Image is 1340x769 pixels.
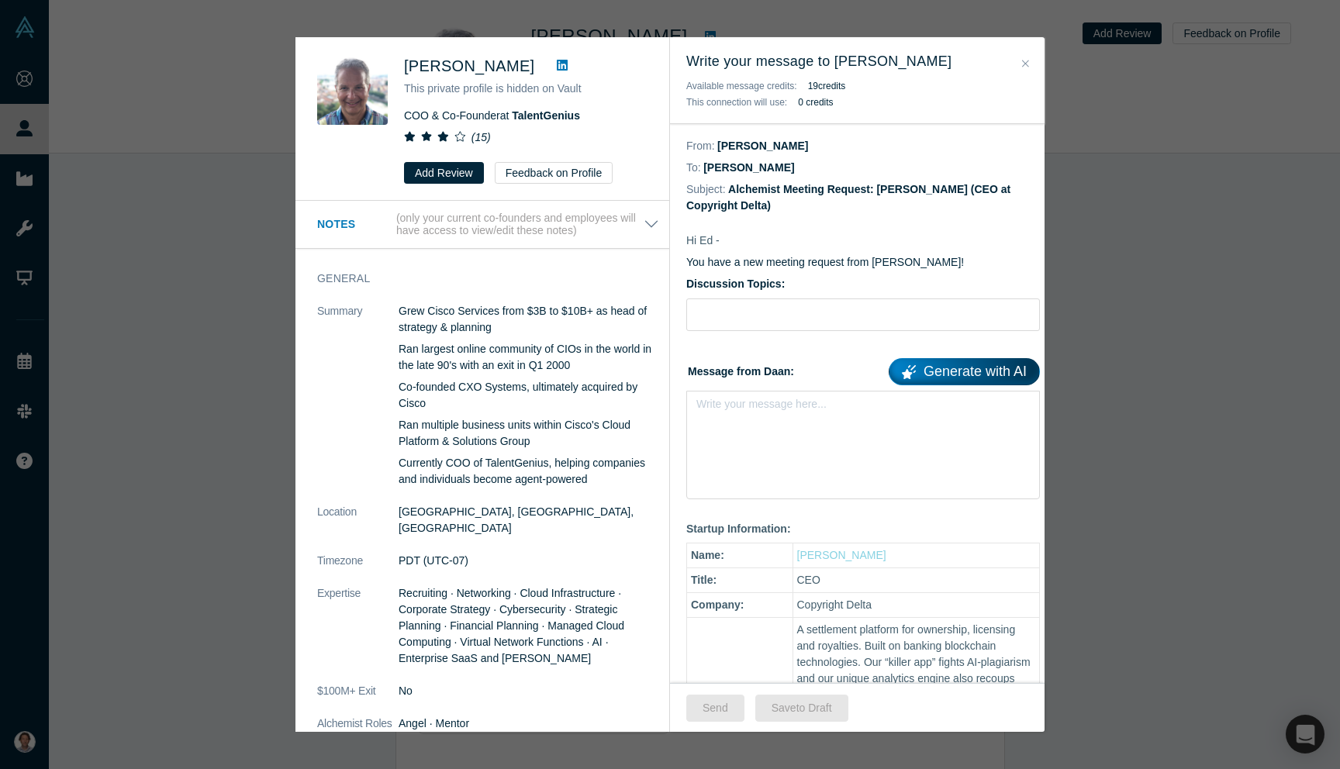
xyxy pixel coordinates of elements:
[399,417,659,450] p: Ran multiple business units within Cisco's Cloud Platform & Solutions Group
[755,695,848,722] button: Saveto Draft
[686,233,1040,249] p: Hi Ed -
[798,97,833,108] b: 0 credits
[686,81,797,91] span: Available message credits:
[1017,55,1034,73] button: Close
[317,553,399,585] dt: Timezone
[404,109,580,122] span: COO & Co-Founder at
[703,161,794,174] dd: [PERSON_NAME]
[697,396,1030,422] div: rdw-editor
[686,183,1010,212] dd: Alchemist Meeting Request: [PERSON_NAME] (CEO at Copyright Delta)
[686,391,1040,499] div: rdw-wrapper
[686,695,744,722] button: Send
[808,78,846,94] button: 19credits
[317,585,399,683] dt: Expertise
[317,303,399,504] dt: Summary
[471,131,491,143] i: ( 15 )
[317,271,637,287] h3: General
[399,683,659,699] dd: No
[399,716,659,732] dd: Angel · Mentor
[399,455,659,488] p: Currently COO of TalentGenius, helping companies and individuals become agent-powered
[686,97,787,108] span: This connection will use:
[686,160,701,176] dt: To:
[396,212,644,238] p: (only your current co-founders and employees will have access to view/edit these notes)
[686,181,726,198] dt: Subject:
[399,341,659,374] p: Ran largest online community of CIOs in the world in the late 90's with an exit in Q1 2000
[717,140,808,152] dd: [PERSON_NAME]
[686,353,1040,385] label: Message from Daan:
[399,553,659,569] dd: PDT (UTC-07)
[686,254,1040,271] p: You have a new meeting request from [PERSON_NAME]!
[317,716,399,748] dt: Alchemist Roles
[404,81,648,97] p: This private profile is hidden on Vault
[399,303,659,336] p: Grew Cisco Services from $3B to $10B+ as head of strategy & planning
[404,57,534,74] span: [PERSON_NAME]
[399,379,659,412] p: Co-founded CXO Systems, ultimately acquired by Cisco
[686,276,1040,292] label: Discussion Topics:
[317,212,659,238] button: Notes (only your current co-founders and employees will have access to view/edit these notes)
[317,216,393,233] h3: Notes
[404,162,484,184] button: Add Review
[399,504,659,536] dd: [GEOGRAPHIC_DATA], [GEOGRAPHIC_DATA], [GEOGRAPHIC_DATA]
[686,51,1028,72] h3: Write your message to [PERSON_NAME]
[512,109,580,122] a: TalentGenius
[889,358,1040,385] a: Generate with AI
[317,504,399,553] dt: Location
[399,587,624,664] span: Recruiting · Networking · Cloud Infrastructure · Corporate Strategy · Cybersecurity · Strategic P...
[495,162,613,184] button: Feedback on Profile
[317,683,399,716] dt: $100M+ Exit
[686,138,715,154] dt: From:
[317,54,388,125] img: Ed Baum's Profile Image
